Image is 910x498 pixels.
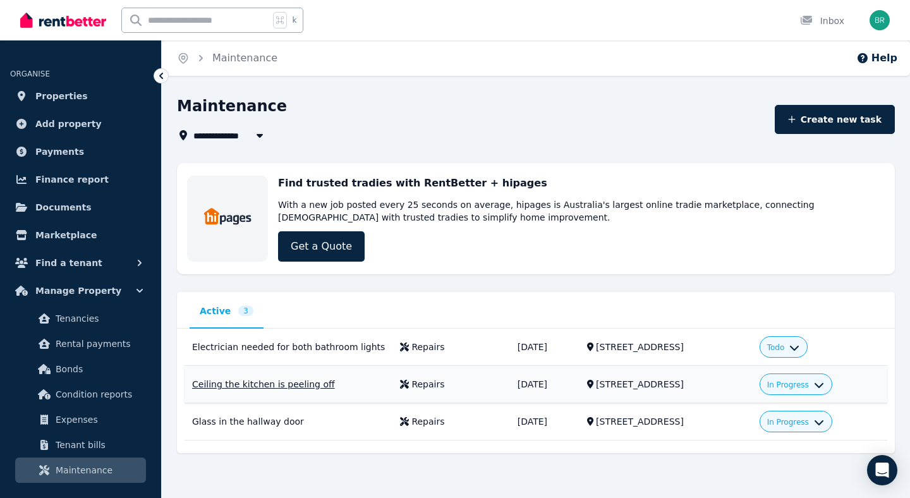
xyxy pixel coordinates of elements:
[278,198,885,224] p: With a new job posted every 25 seconds on average, hipages is Australia's largest online tradie m...
[867,455,897,485] div: Open Intercom Messenger
[35,228,97,243] span: Marketplace
[800,15,844,27] div: Inbox
[10,111,151,137] a: Add property
[10,70,50,78] span: ORGANISE
[411,415,444,428] div: Repairs
[767,380,824,390] button: In Progress
[292,15,296,25] span: k
[15,458,146,483] a: Maintenance
[56,437,141,452] span: Tenant bills
[10,278,151,303] button: Manage Property
[200,305,231,317] span: Active
[510,329,579,366] td: [DATE]
[767,343,785,353] span: Todo
[192,415,385,428] div: Glass in the hallway door
[10,250,151,276] button: Find a tenant
[56,463,141,478] span: Maintenance
[56,412,141,427] span: Expenses
[56,387,141,402] span: Condition reports
[238,306,253,316] span: 3
[35,255,102,270] span: Find a tenant
[10,139,151,164] a: Payments
[212,52,277,64] a: Maintenance
[177,96,287,116] h1: Maintenance
[162,40,293,76] nav: Breadcrumb
[596,341,744,353] div: [STREET_ADDRESS]
[20,11,106,30] img: RentBetter
[15,356,146,382] a: Bonds
[35,144,84,159] span: Payments
[10,222,151,248] a: Marketplace
[35,172,109,187] span: Finance report
[56,311,141,326] span: Tenancies
[510,403,579,440] td: [DATE]
[411,378,444,391] div: Repairs
[15,432,146,458] a: Tenant bills
[35,200,92,215] span: Documents
[278,231,365,262] a: Get a Quote
[203,205,252,228] img: Trades & Maintenance
[596,415,744,428] div: [STREET_ADDRESS]
[775,105,895,134] button: Create new task
[15,382,146,407] a: Condition reports
[767,417,824,427] button: In Progress
[510,366,579,403] td: [DATE]
[10,83,151,109] a: Properties
[15,331,146,356] a: Rental payments
[190,305,882,329] nav: Tabs
[767,380,809,390] span: In Progress
[15,306,146,331] a: Tenancies
[35,88,88,104] span: Properties
[56,336,141,351] span: Rental payments
[870,10,890,30] img: Balaji Rangaswami
[278,176,547,191] h3: Find trusted tradies with RentBetter + hipages
[767,417,809,427] span: In Progress
[35,283,121,298] span: Manage Property
[15,407,146,432] a: Expenses
[10,195,151,220] a: Documents
[856,51,897,66] button: Help
[596,378,744,391] div: [STREET_ADDRESS]
[192,378,385,391] div: Ceiling the kitchen is peeling off
[10,167,151,192] a: Finance report
[56,361,141,377] span: Bonds
[192,341,385,353] div: Electrician needed for both bathroom lights
[35,116,102,131] span: Add property
[411,341,444,353] div: Repairs
[767,343,800,353] button: Todo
